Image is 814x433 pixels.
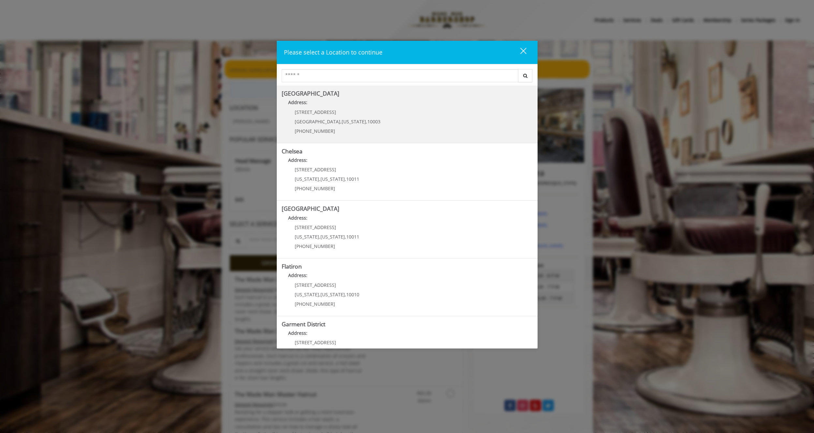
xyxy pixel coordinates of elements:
span: [PHONE_NUMBER] [295,185,335,192]
span: , [345,291,346,298]
b: Garment District [282,320,325,328]
span: [US_STATE] [295,234,319,240]
span: [STREET_ADDRESS] [295,224,336,230]
span: , [340,118,342,125]
span: , [319,176,320,182]
b: [GEOGRAPHIC_DATA] [282,205,339,212]
span: Please select a Location to continue [284,48,382,56]
div: Center Select [282,69,533,85]
b: Address: [288,272,307,278]
span: , [345,176,346,182]
span: [GEOGRAPHIC_DATA] [295,118,340,125]
span: [US_STATE] [320,234,345,240]
b: Address: [288,99,307,105]
span: [US_STATE] [295,291,319,298]
div: close dialog [513,47,526,57]
span: , [345,234,346,240]
span: [PHONE_NUMBER] [295,243,335,249]
b: Address: [288,330,307,336]
b: Flatiron [282,262,302,270]
span: , [319,234,320,240]
span: [US_STATE] [295,176,319,182]
span: 10003 [367,118,380,125]
i: Search button [522,73,529,78]
span: [US_STATE] [320,291,345,298]
button: close dialog [508,46,530,59]
span: [STREET_ADDRESS] [295,166,336,173]
span: [STREET_ADDRESS] [295,282,336,288]
b: Address: [288,157,307,163]
span: [STREET_ADDRESS] [295,339,336,346]
span: 10011 [346,234,359,240]
span: [PHONE_NUMBER] [295,128,335,134]
span: 10011 [346,176,359,182]
span: , [319,291,320,298]
span: [US_STATE] [320,176,345,182]
input: Search Center [282,69,518,82]
span: [STREET_ADDRESS] [295,109,336,115]
span: 10010 [346,291,359,298]
span: , [366,118,367,125]
span: [PHONE_NUMBER] [295,301,335,307]
b: Chelsea [282,147,303,155]
span: [US_STATE] [342,118,366,125]
b: [GEOGRAPHIC_DATA] [282,89,339,97]
b: Address: [288,215,307,221]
